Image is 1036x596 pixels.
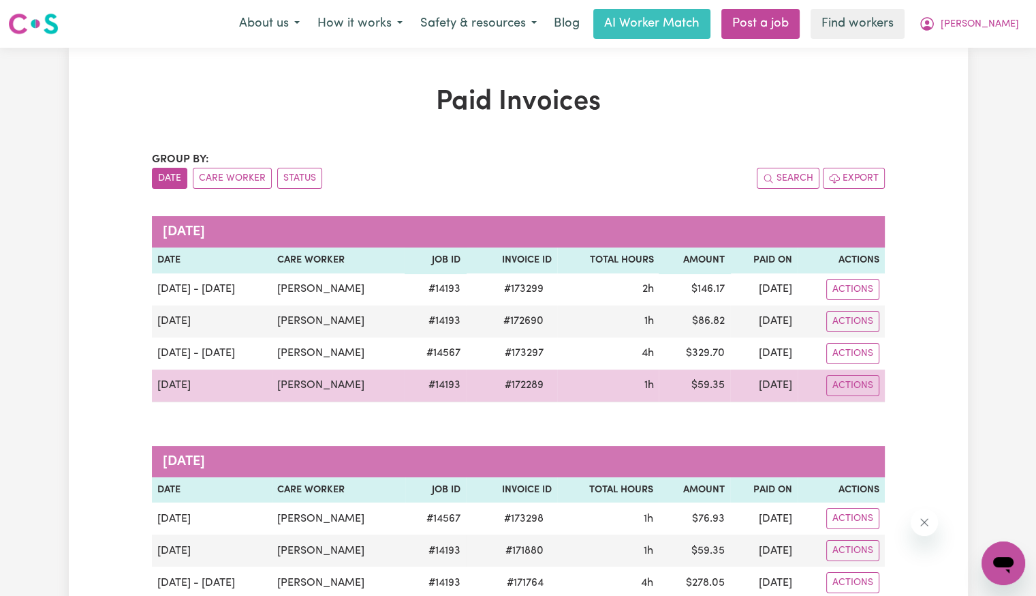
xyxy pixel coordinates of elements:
span: # 173299 [496,281,552,297]
td: [DATE] [730,535,798,567]
span: 1 hour [644,513,653,524]
td: $ 86.82 [659,306,729,338]
th: Job ID [405,477,467,503]
td: [PERSON_NAME] [272,535,405,567]
button: sort invoices by date [152,168,187,189]
button: Actions [826,279,879,300]
td: # 14567 [405,503,467,535]
td: [DATE] [152,535,272,567]
span: 1 hour [644,316,653,327]
td: $ 76.93 [659,503,730,535]
span: # 173298 [496,511,552,527]
span: 4 hours [641,348,653,359]
a: Careseekers logo [8,8,59,40]
td: [DATE] [730,306,798,338]
caption: [DATE] [152,446,885,477]
td: [DATE] [152,370,272,402]
td: [DATE] [730,503,798,535]
span: # 172289 [497,377,552,393]
iframe: Close message [911,509,938,536]
td: $ 329.70 [659,338,729,370]
td: [PERSON_NAME] [272,503,405,535]
th: Paid On [730,477,798,503]
span: [PERSON_NAME] [941,17,1019,32]
th: Total Hours [557,477,659,503]
td: [PERSON_NAME] [272,370,405,402]
th: Actions [798,477,885,503]
td: [PERSON_NAME] [272,338,405,370]
th: Total Hours [557,248,659,273]
td: # 14193 [405,306,466,338]
a: Blog [546,9,588,39]
iframe: Button to launch messaging window [982,541,1025,585]
button: About us [230,10,309,38]
th: Care Worker [272,248,405,273]
td: [DATE] [152,306,272,338]
td: [PERSON_NAME] [272,273,405,306]
th: Job ID [405,248,466,273]
th: Care Worker [272,477,405,503]
button: Safety & resources [411,10,546,38]
td: [DATE] - [DATE] [152,273,272,306]
th: Amount [659,477,730,503]
td: $ 59.35 [659,370,729,402]
span: 2 hours [642,284,653,295]
button: Actions [826,343,879,364]
button: Actions [826,508,879,529]
button: Actions [826,375,879,396]
span: 1 hour [644,546,653,556]
span: # 172690 [495,313,552,329]
span: # 171764 [499,575,552,591]
button: How it works [309,10,411,38]
button: Actions [826,572,879,593]
button: Actions [826,311,879,332]
td: [DATE] [730,273,798,306]
td: # 14193 [405,370,466,402]
td: # 14193 [405,535,467,567]
span: 1 hour [644,380,653,391]
a: Find workers [811,9,905,39]
a: Post a job [721,9,800,39]
td: $ 146.17 [659,273,729,306]
caption: [DATE] [152,216,885,248]
button: Export [823,168,885,189]
td: # 14567 [405,338,466,370]
span: Group by: [152,154,209,165]
th: Invoice ID [466,477,556,503]
th: Date [152,248,272,273]
td: [DATE] [730,338,798,370]
button: Actions [826,540,879,561]
button: sort invoices by paid status [277,168,322,189]
button: My Account [910,10,1028,38]
button: Search [757,168,819,189]
th: Invoice ID [466,248,557,273]
a: AI Worker Match [593,9,710,39]
td: $ 59.35 [659,535,730,567]
span: # 171880 [497,543,552,559]
span: # 173297 [497,345,552,361]
td: # 14193 [405,273,466,306]
td: [PERSON_NAME] [272,306,405,338]
span: Need any help? [8,10,82,20]
th: Date [152,477,272,503]
td: [DATE] [730,370,798,402]
img: Careseekers logo [8,12,59,36]
h1: Paid Invoices [152,86,885,119]
th: Actions [798,248,885,273]
button: sort invoices by care worker [193,168,272,189]
td: [DATE] - [DATE] [152,338,272,370]
th: Paid On [730,248,798,273]
td: [DATE] [152,503,272,535]
th: Amount [659,248,729,273]
span: 4 hours [641,578,653,588]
